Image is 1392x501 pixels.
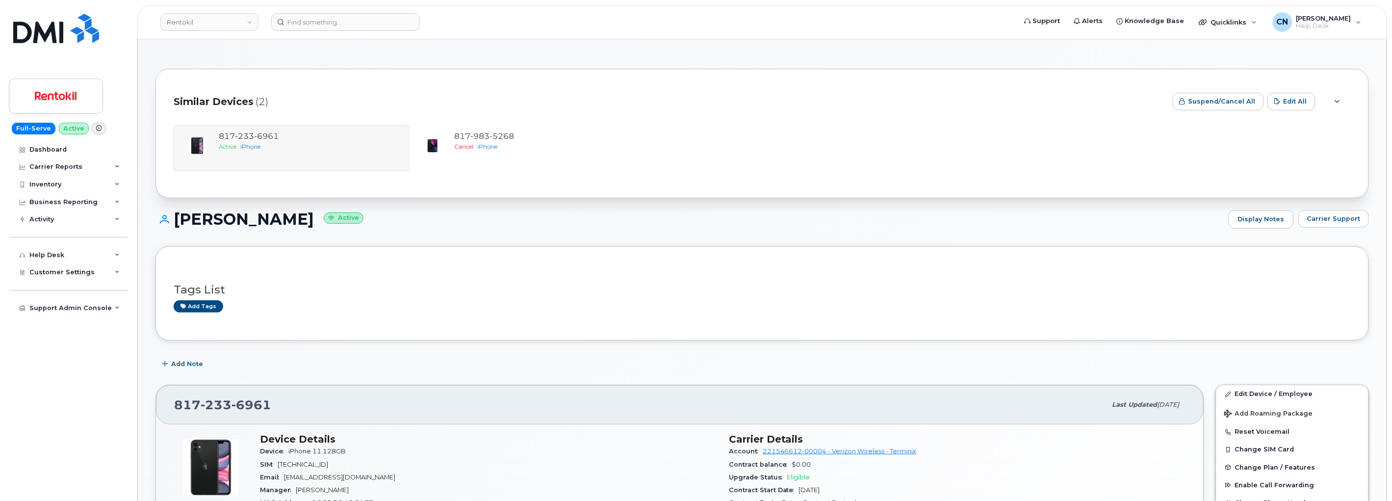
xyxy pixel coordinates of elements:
[470,132,490,141] span: 983
[1284,97,1307,106] span: Edit All
[155,211,1224,228] h1: [PERSON_NAME]
[1173,93,1264,110] button: Suspend/Cancel All
[454,143,473,150] span: Cancel
[729,486,799,494] span: Contract Start Date
[415,131,639,165] a: 8179835268CanceliPhone
[477,143,497,150] span: iPhone
[729,461,792,468] span: Contract balance
[1229,210,1294,229] a: Display Notes
[174,284,1351,296] h3: Tags List
[792,461,811,468] span: $0.00
[729,433,1186,445] h3: Carrier Details
[181,438,240,497] img: iPhone_11.jpg
[260,448,288,455] span: Device
[1216,385,1368,403] a: Edit Device / Employee
[1216,476,1368,494] button: Enable Call Forwarding
[1235,464,1315,471] span: Change Plan / Features
[174,300,223,313] a: Add tags
[763,448,917,455] a: 221546612-00004 - Verizon Wireless - Terminix
[171,359,203,369] span: Add Note
[1235,481,1315,489] span: Enable Call Forwarding
[1224,410,1313,419] span: Add Roaming Package
[232,397,271,412] span: 6961
[1307,214,1361,223] span: Carrier Support
[454,132,514,141] span: 817
[1216,441,1368,458] button: Change SIM Card
[288,448,346,455] span: iPhone 11 128GB
[1349,458,1385,494] iframe: Messenger Launcher
[1216,403,1368,423] button: Add Roaming Package
[256,95,268,109] span: (2)
[1188,97,1256,106] span: Suspend/Cancel All
[260,486,296,494] span: Manager
[787,474,810,481] span: Eligible
[201,397,232,412] span: 233
[324,212,363,224] small: Active
[1112,401,1158,408] span: Last updated
[490,132,514,141] span: 5268
[260,461,278,468] span: SIM
[1158,401,1180,408] span: [DATE]
[296,486,349,494] span: [PERSON_NAME]
[799,486,820,494] span: [DATE]
[260,474,284,481] span: Email
[1216,423,1368,441] button: Reset Voicemail
[155,355,211,373] button: Add Note
[260,433,717,445] h3: Device Details
[174,95,254,109] span: Similar Devices
[1216,459,1368,476] button: Change Plan / Features
[423,136,442,156] img: image20231002-3703462-1ig824h.jpeg
[1268,93,1315,110] button: Edit All
[284,474,395,481] span: [EMAIL_ADDRESS][DOMAIN_NAME]
[729,448,763,455] span: Account
[729,474,787,481] span: Upgrade Status
[278,461,328,468] span: [TECHNICAL_ID]
[1299,210,1369,228] button: Carrier Support
[174,397,271,412] span: 817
